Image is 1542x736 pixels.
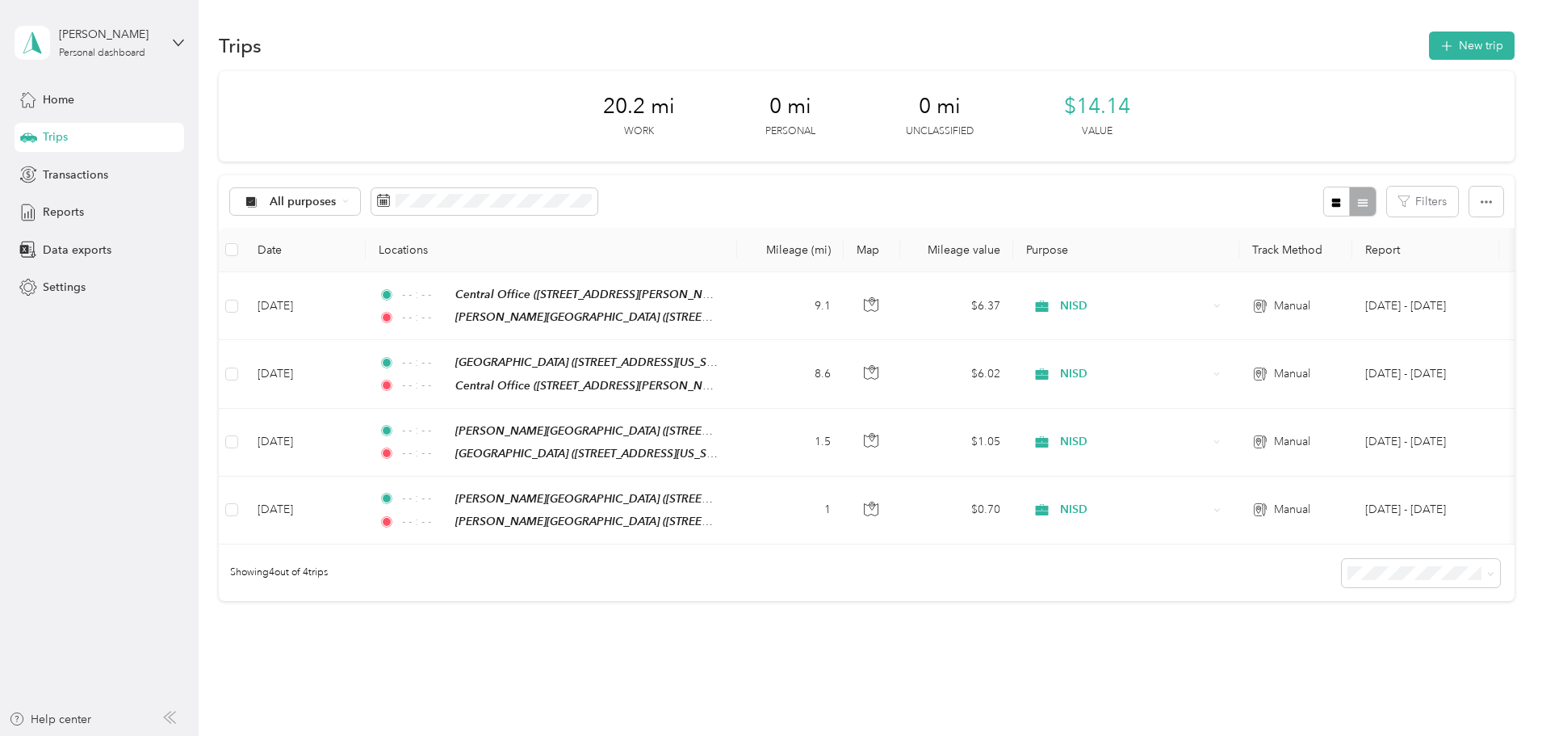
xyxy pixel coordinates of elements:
[1274,501,1310,519] span: Manual
[919,94,961,120] span: 0 mi
[1239,228,1352,272] th: Track Method
[59,26,160,43] div: [PERSON_NAME]
[1082,124,1113,139] p: Value
[765,124,815,139] p: Personal
[1060,433,1208,451] span: NISD
[455,424,828,438] span: [PERSON_NAME][GEOGRAPHIC_DATA] ([STREET_ADDRESS][US_STATE])
[245,477,366,545] td: [DATE]
[1352,228,1499,272] th: Report
[455,447,736,461] span: [GEOGRAPHIC_DATA] ([STREET_ADDRESS][US_STATE])
[603,94,675,120] span: 20.2 mi
[402,422,448,439] span: - - : - -
[402,490,448,507] span: - - : - -
[43,166,108,183] span: Transactions
[1274,297,1310,315] span: Manual
[245,228,366,272] th: Date
[402,354,448,372] span: - - : - -
[1060,501,1208,519] span: NISD
[270,196,337,208] span: All purposes
[1429,32,1515,60] button: New trip
[455,492,828,506] span: [PERSON_NAME][GEOGRAPHIC_DATA] ([STREET_ADDRESS][US_STATE])
[1452,646,1542,736] iframe: Everlance-gr Chat Button Frame
[1352,340,1499,408] td: Sep 1 - 30, 2025
[737,340,844,408] td: 8.6
[43,128,68,145] span: Trips
[906,124,974,139] p: Unclassified
[59,48,145,58] div: Personal dashboard
[455,310,828,324] span: [PERSON_NAME][GEOGRAPHIC_DATA] ([STREET_ADDRESS][US_STATE])
[43,91,74,108] span: Home
[1352,477,1499,545] td: Sep 1 - 30, 2025
[1387,187,1458,217] button: Filters
[1274,433,1310,451] span: Manual
[737,272,844,340] td: 9.1
[455,379,790,393] span: Central Office ([STREET_ADDRESS][PERSON_NAME][US_STATE])
[455,515,828,528] span: [PERSON_NAME][GEOGRAPHIC_DATA] ([STREET_ADDRESS][US_STATE])
[245,340,366,408] td: [DATE]
[1060,365,1208,383] span: NISD
[402,513,448,531] span: - - : - -
[366,228,737,272] th: Locations
[1060,297,1208,315] span: NISD
[769,94,811,120] span: 0 mi
[1064,94,1130,120] span: $14.14
[900,477,1013,545] td: $0.70
[737,228,844,272] th: Mileage (mi)
[402,376,448,394] span: - - : - -
[43,242,111,259] span: Data exports
[245,272,366,340] td: [DATE]
[455,355,736,369] span: [GEOGRAPHIC_DATA] ([STREET_ADDRESS][US_STATE])
[9,711,91,728] button: Help center
[402,286,448,304] span: - - : - -
[900,340,1013,408] td: $6.02
[900,272,1013,340] td: $6.37
[219,566,328,580] span: Showing 4 out of 4 trips
[737,477,844,545] td: 1
[455,288,790,301] span: Central Office ([STREET_ADDRESS][PERSON_NAME][US_STATE])
[1013,228,1239,272] th: Purpose
[402,309,448,326] span: - - : - -
[1352,409,1499,477] td: Sep 1 - 30, 2025
[844,228,900,272] th: Map
[900,228,1013,272] th: Mileage value
[43,204,84,221] span: Reports
[245,409,366,477] td: [DATE]
[1352,272,1499,340] td: Sep 1 - 30, 2025
[624,124,654,139] p: Work
[737,409,844,477] td: 1.5
[43,279,86,296] span: Settings
[900,409,1013,477] td: $1.05
[1274,365,1310,383] span: Manual
[402,444,448,462] span: - - : - -
[219,37,262,54] h1: Trips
